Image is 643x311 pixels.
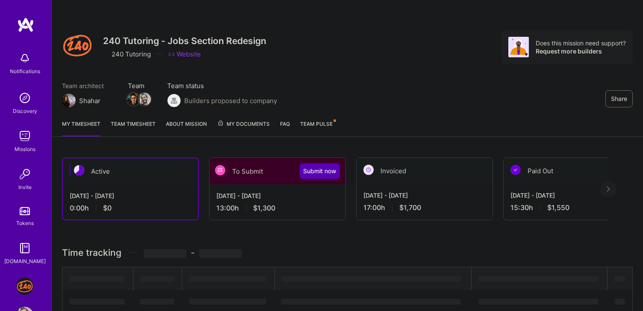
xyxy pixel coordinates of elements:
span: ‌ [478,299,598,305]
a: Team Member Avatar [128,92,139,107]
span: ‌ [140,299,174,305]
span: ‌ [282,276,461,282]
div: Invite [18,183,32,192]
img: Builders proposed to company [167,94,181,107]
div: 17:00 h [363,203,486,212]
div: 240 Tutoring [103,50,151,59]
button: Share [605,90,633,107]
div: Request more builders [536,47,626,55]
span: Team [128,81,150,90]
div: To Submit [209,158,345,184]
span: $1,550 [547,203,569,212]
img: Company Logo [62,30,93,61]
span: Submit now [303,167,336,175]
img: logo [17,17,34,33]
div: Tokens [16,219,34,228]
span: ‌ [614,276,625,282]
img: Paid Out [510,165,521,175]
div: [DATE] - [DATE] [216,191,339,200]
i: icon Mail [104,97,111,104]
div: [DATE] - [DATE] [70,191,191,200]
span: Builders proposed to company [184,96,277,105]
img: discovery [16,89,33,107]
a: FAQ [280,119,290,136]
div: [DOMAIN_NAME] [4,257,46,266]
a: My Documents [217,119,270,136]
a: Team Member Avatar [139,92,150,107]
span: ‌ [478,276,598,282]
div: Missions [15,145,35,154]
i: icon CompanyGray [103,51,110,58]
a: Team timesheet [111,119,156,136]
div: 13:00 h [216,204,339,213]
img: Team Member Avatar [138,93,151,106]
img: J: 240 Tutoring - Jobs Section Redesign [16,278,33,295]
span: - [144,247,242,258]
a: J: 240 Tutoring - Jobs Section Redesign [14,278,35,295]
span: ‌ [614,299,625,305]
span: ‌ [199,249,242,258]
img: Invoiced [363,165,374,175]
div: 15:30 h [510,203,633,212]
span: $0 [103,204,112,213]
img: guide book [16,240,33,257]
a: My timesheet [62,119,100,136]
img: tokens [20,207,30,215]
span: My Documents [217,119,270,129]
div: Shahar [79,96,100,105]
h3: 240 Tutoring - Jobs Section Redesign [103,36,266,46]
img: Team Member Avatar [127,93,140,106]
img: To Submit [215,165,225,175]
span: Team status [167,81,277,90]
div: Notifications [10,67,40,76]
div: Invoiced [357,158,493,184]
div: [DATE] - [DATE] [363,191,486,200]
span: Team Pulse [300,121,333,127]
div: Does this mission need support? [536,39,626,47]
div: [DATE] - [DATE] [510,191,633,200]
span: $1,700 [399,203,421,212]
span: Team architect [62,81,111,90]
span: ‌ [69,276,125,282]
span: ‌ [189,276,266,282]
img: right [607,186,610,192]
div: Paid Out [504,158,640,184]
img: Active [74,165,84,175]
h3: Time tracking [62,247,633,258]
a: Team Pulse [300,119,335,136]
span: ‌ [281,299,461,305]
button: Submit now [300,163,340,179]
div: 0:00 h [70,204,191,213]
div: Discovery [13,107,37,116]
span: $1,300 [253,204,275,213]
img: Avatar [508,37,529,57]
span: ‌ [144,249,186,258]
a: About Mission [166,119,207,136]
img: teamwork [16,127,33,145]
a: Website [168,50,201,59]
img: Team Architect [62,94,76,107]
img: bell [16,50,33,67]
img: Invite [16,166,33,183]
span: ‌ [69,299,125,305]
span: Share [611,95,627,103]
span: ‌ [140,276,174,282]
div: Active [63,158,198,184]
span: ‌ [189,299,266,305]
